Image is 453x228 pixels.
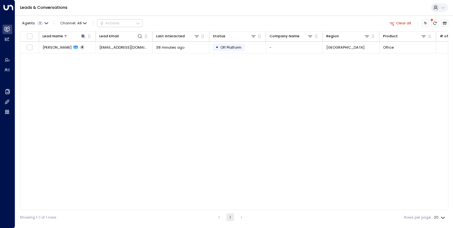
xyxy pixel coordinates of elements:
[266,42,323,53] td: -
[43,33,86,39] div: Lead Name
[20,5,67,10] a: Leads & Conversations
[100,21,119,25] div: Actions
[326,33,339,39] div: Region
[20,215,56,220] div: Showing 1-1 of 1 rows
[22,21,35,25] span: Agents
[270,33,313,39] div: Company Name
[270,33,299,39] div: Company Name
[216,43,218,51] div: •
[99,45,149,50] span: nate.kayhoe@gmail.com
[215,213,246,221] nav: pagination navigation
[43,33,63,39] div: Lead Name
[97,19,142,27] button: Actions
[58,20,89,27] span: Channel:
[383,45,394,50] span: Office
[99,33,143,39] div: Lead Email
[326,45,364,50] span: Philadelphia
[441,20,448,27] button: Archived Leads
[20,20,50,27] button: Agents1
[213,33,225,39] div: Status
[434,213,446,221] div: 20
[220,45,241,50] span: Off Platform
[26,33,33,39] span: Toggle select all
[383,33,398,39] div: Product
[80,45,84,50] span: 4
[383,33,427,39] div: Product
[156,33,185,39] div: Last Interacted
[226,213,234,221] button: page 1
[43,45,72,50] span: NATHANIEL KAYHOE
[431,20,438,27] span: There are new threads available. Refresh the grid to view the latest updates.
[404,215,431,220] label: Rows per page:
[326,33,370,39] div: Region
[213,33,256,39] div: Status
[156,45,184,50] span: 38 minutes ago
[37,21,43,25] span: 1
[99,33,119,39] div: Lead Email
[26,44,33,51] span: Toggle select row
[97,19,142,27] div: Button group with a nested menu
[387,20,413,27] button: Clear all
[156,33,200,39] div: Last Interacted
[58,20,89,27] button: Channel:All
[77,21,82,25] span: All
[422,20,429,27] button: Customize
